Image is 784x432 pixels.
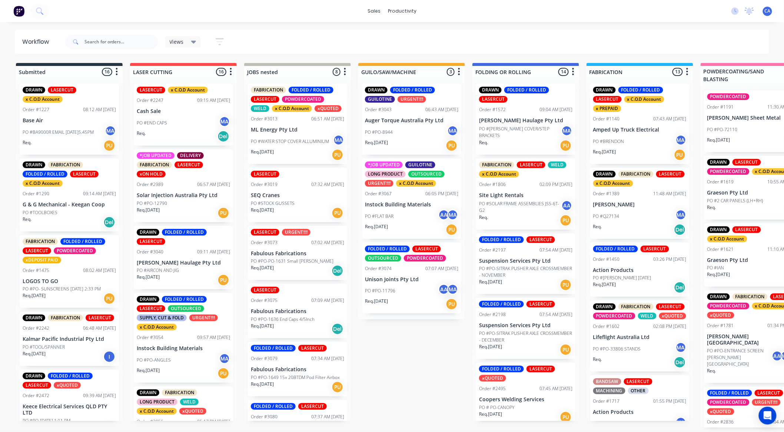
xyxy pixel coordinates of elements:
[479,236,524,243] div: FOLDED / ROLLED
[103,216,115,228] div: Del
[23,87,45,93] div: DRAWN
[362,243,461,314] div: FOLDED / ROLLEDLASERCUTOUTSOURCEDPOWDERCOATEDOrder #307407:07 AM [DATE]Unison Joints Pty LtdPO #P...
[707,204,716,211] p: Req.
[137,324,177,330] div: x C.O.D Account
[311,116,344,122] div: 06:51 AM [DATE]
[137,274,160,280] p: Req. [DATE]
[105,125,116,136] div: MA
[137,334,163,341] div: Order #3054
[365,129,393,136] p: PO #PO-8944
[20,159,119,232] div: DRAWNFABRICATIONFOLDED / ROLLEDLASERCUTx C.O.D AccountOrder #129009:14 AM [DATE]G & G Mechanical ...
[23,278,116,285] p: LOGOS TO GO
[23,209,57,216] p: PO #TOOLBOXES
[618,303,654,310] div: FABRICATION
[197,334,230,341] div: 09:57 AM [DATE]
[707,322,734,329] div: Order #1781
[654,256,687,263] div: 03:26 PM [DATE]
[137,296,159,303] div: DRAWN
[446,298,458,310] div: PU
[251,105,269,112] div: WELD
[311,181,344,188] div: 07:32 AM [DATE]
[641,246,669,252] div: LASERCUT
[593,87,616,93] div: DRAWN
[23,336,116,342] p: Kalmar Pacific Industrial Pty Ltd
[659,313,686,319] div: xQUOTED
[479,258,572,264] p: Suspension Services Pty Ltd
[593,171,616,177] div: DRAWN
[526,301,555,308] div: LASERCUT
[365,298,388,305] p: Req. [DATE]
[479,322,572,329] p: Suspension Services Pty Ltd
[772,350,783,362] div: AA
[83,325,116,332] div: 06:48 AM [DATE]
[365,106,392,113] div: Order #3043
[137,130,146,137] p: Req.
[311,297,344,304] div: 07:09 AM [DATE]
[654,190,687,197] div: 11:48 AM [DATE]
[137,238,165,245] div: LASERCUT
[593,334,687,340] p: Lifeflight Australia Ltd
[654,323,687,330] div: 02:08 PM [DATE]
[479,200,561,214] p: PO #SOLAR FRAME ASSEMBLIES JSS-6T-G2
[137,305,165,312] div: LASERCUT
[447,125,458,136] div: MA
[539,181,572,188] div: 02:09 PM [DATE]
[447,209,458,220] div: MA
[137,249,163,255] div: Order #3040
[365,117,458,124] p: Auger Torque Australia Pty Ltd
[707,265,724,271] p: PO #IAN
[23,257,61,263] div: xDEPOSIT PAID
[479,117,572,124] p: [PERSON_NAME] Haulage Pty Ltd
[504,87,549,93] div: FOLDED / ROLLED
[137,152,175,159] div: *JOB UPDATED
[707,293,730,300] div: DRAWN
[23,139,31,146] p: Req.
[593,96,622,103] div: LASERCUT
[177,152,204,159] div: DELIVERY
[315,105,342,112] div: xQUOTED
[137,108,230,114] p: Cash Sale
[251,149,274,155] p: Req. [DATE]
[404,255,446,262] div: POWDERCOATED
[332,207,343,219] div: PU
[311,355,344,362] div: 07:34 AM [DATE]
[168,305,204,312] div: OUTSOURCED
[333,134,344,146] div: MA
[476,159,575,230] div: FABRICATIONLASERCUTWELDx C.O.D AccountOrder #180602:09 PM [DATE]Site Light RentalsPO #SOLAR FRAME...
[251,297,278,304] div: Order #3075
[675,342,687,353] div: MA
[332,265,343,277] div: Del
[103,351,115,363] div: I
[447,284,458,295] div: MA
[618,171,654,177] div: FABRICATION
[590,84,690,164] div: DRAWNFOLDED / ROLLEDLASERCUTx C.O.D Accountx PREPAIDOrder #114007:43 AM [DATE]Amped Up Truck Elec...
[656,303,685,310] div: LASERCUT
[479,162,514,168] div: FABRICATION
[593,223,602,230] p: Req.
[732,226,761,233] div: LASERCUT
[539,311,572,318] div: 07:54 AM [DATE]
[134,226,233,290] div: DRAWNFOLDED / ROLLEDLASERCUTOrder #304009:11 AM [DATE][PERSON_NAME] Haulage Pty LtdPO #AIRCON AND...
[20,235,119,308] div: FABRICATIONFOLDED / ROLLEDLASERCUTPOWDERCOATEDxDEPOSIT PAIDOrder #147508:02 AM [DATE]LOGOS TO GOP...
[365,87,388,93] div: DRAWN
[248,226,347,280] div: LASERCUTURGENT!!!!Order #307307:02 AM [DATE]Fabulous FabricationsPO #PO-PO-1631 Small [PERSON_NAM...
[168,87,208,93] div: x C.O.D Account
[332,149,343,161] div: PU
[479,192,572,199] p: Site Light Rentals
[362,84,461,155] div: DRAWNFOLDED / ROLLEDGUILOTINEURGENT!!!!Order #304306:43 AM [DATE]Auger Torque Australia Pty LtdPO...
[217,130,229,142] div: Del
[656,171,685,177] div: LASERCUT
[70,171,99,177] div: LASERCUT
[707,226,730,233] div: DRAWN
[479,247,506,253] div: Order #2197
[23,247,51,254] div: LASERCUT
[23,238,58,245] div: FABRICATION
[654,116,687,122] div: 07:43 AM [DATE]
[732,293,768,300] div: FABRICATION
[593,323,620,330] div: Order #1602
[593,356,602,363] p: Req.
[23,344,65,350] p: PO #TOOL/SPANNER
[137,87,165,93] div: LASERCUT
[365,213,393,220] p: PO #FLAT BAR
[707,236,747,242] div: x C.O.D Account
